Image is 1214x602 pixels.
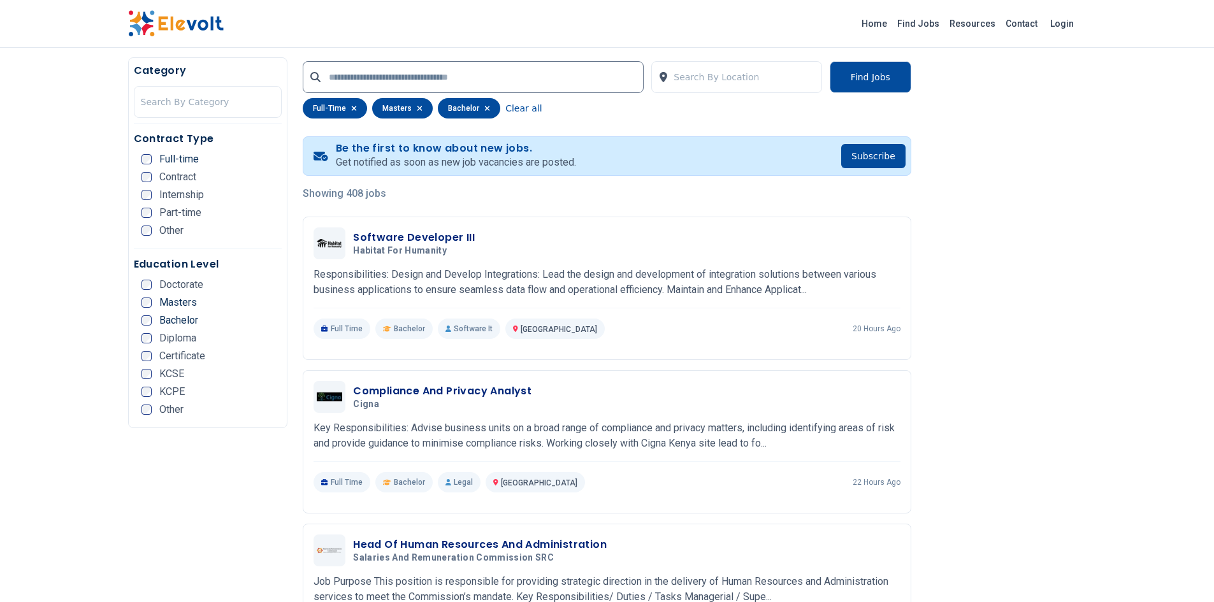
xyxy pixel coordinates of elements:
[141,172,152,182] input: Contract
[317,547,342,554] img: Salaries and Remuneration Commission SRC
[944,13,1001,34] a: Resources
[314,319,370,339] p: Full Time
[1043,11,1081,36] a: Login
[128,10,224,37] img: Elevolt
[353,245,447,257] span: Habitat for Humanity
[353,383,531,399] h3: Compliance And Privacy Analyst
[141,226,152,236] input: Other
[159,172,196,182] span: Contract
[314,420,900,451] p: Key Responsibilities: Advise business units on a broad range of compliance and privacy matters, i...
[438,319,500,339] p: Software It
[856,13,892,34] a: Home
[141,369,152,379] input: KCSE
[159,190,204,200] span: Internship
[1150,541,1214,602] iframe: Chat Widget
[303,98,367,118] div: full-time
[159,369,184,379] span: KCSE
[336,155,576,170] p: Get notified as soon as new job vacancies are posted.
[841,144,906,168] button: Subscribe
[317,239,342,247] img: Habitat for Humanity
[505,98,542,118] button: Clear all
[353,399,379,410] span: Cigna
[394,477,425,487] span: Bachelor
[927,104,1087,487] iframe: Advertisement
[159,315,198,326] span: Bachelor
[314,472,370,492] p: Full Time
[438,472,481,492] p: Legal
[830,61,911,93] button: Find Jobs
[353,552,554,564] span: Salaries and Remuneration Commission SRC
[141,208,152,218] input: Part-time
[141,333,152,343] input: Diploma
[353,230,475,245] h3: Software Developer III
[1001,13,1043,34] a: Contact
[303,186,911,201] p: Showing 408 jobs
[141,387,152,397] input: KCPE
[159,387,185,397] span: KCPE
[314,227,900,339] a: Habitat for HumanitySoftware Developer IIIHabitat for HumanityResponsibilities: Design and Develo...
[159,351,205,361] span: Certificate
[353,537,607,552] h3: Head Of Human Resources And Administration
[134,257,282,272] h5: Education Level
[141,315,152,326] input: Bachelor
[141,351,152,361] input: Certificate
[853,477,900,487] p: 22 hours ago
[159,154,199,164] span: Full-time
[159,297,197,308] span: Masters
[892,13,944,34] a: Find Jobs
[159,226,184,236] span: Other
[141,405,152,415] input: Other
[317,392,342,401] img: Cigna
[141,154,152,164] input: Full-time
[438,98,500,118] div: bachelor
[141,280,152,290] input: Doctorate
[501,478,577,487] span: [GEOGRAPHIC_DATA]
[314,381,900,492] a: CignaCompliance And Privacy AnalystCignaKey Responsibilities: Advise business units on a broad ra...
[134,63,282,78] h5: Category
[134,131,282,147] h5: Contract Type
[141,190,152,200] input: Internship
[159,208,201,218] span: Part-time
[159,405,184,415] span: Other
[853,324,900,334] p: 20 hours ago
[394,324,425,334] span: Bachelor
[141,297,152,308] input: Masters
[314,267,900,297] p: Responsibilities: Design and Develop Integrations: Lead the design and development of integration...
[159,333,196,343] span: Diploma
[372,98,433,118] div: masters
[159,280,203,290] span: Doctorate
[521,325,597,334] span: [GEOGRAPHIC_DATA]
[336,142,576,155] h4: Be the first to know about new jobs.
